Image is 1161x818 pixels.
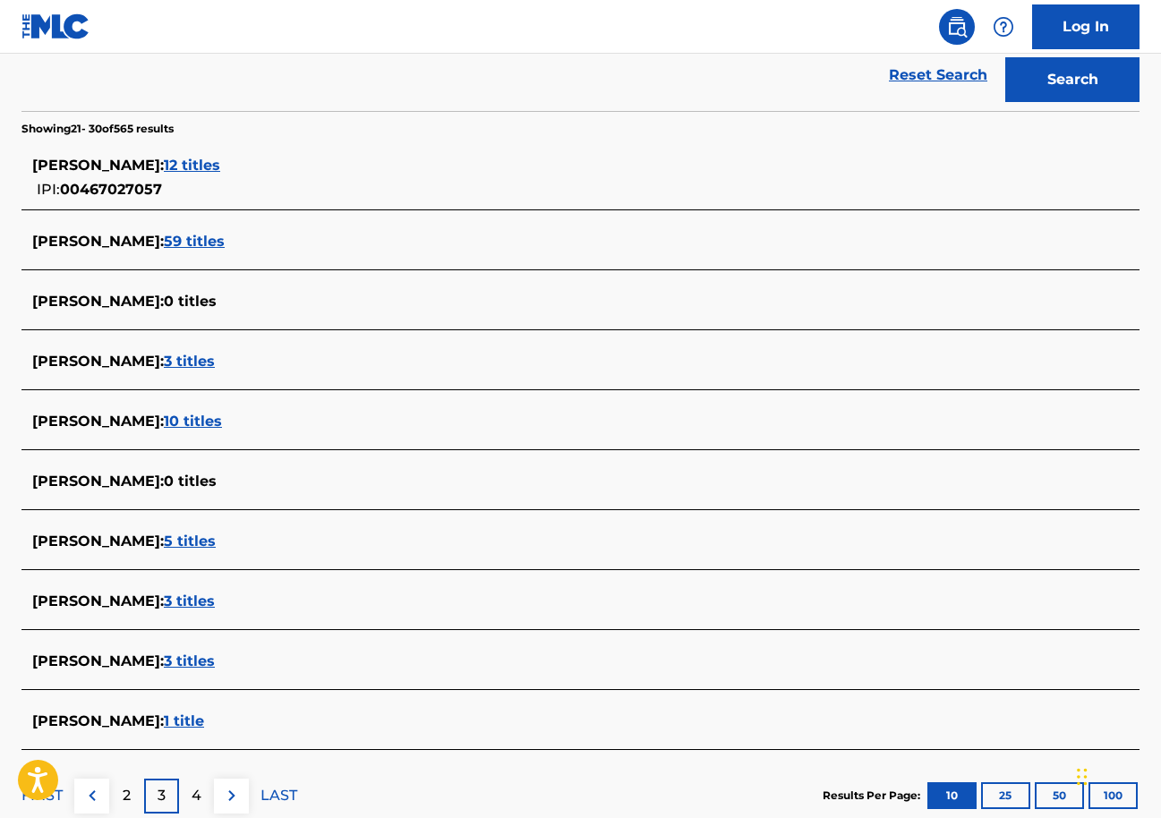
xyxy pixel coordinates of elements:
span: 5 titles [164,533,216,550]
span: 00467027057 [60,181,162,198]
p: 3 [158,785,166,806]
iframe: Chat Widget [1071,732,1161,818]
span: [PERSON_NAME] : [32,473,164,490]
p: 2 [123,785,131,806]
span: 10 titles [164,413,222,430]
div: Drag [1077,750,1088,804]
span: 3 titles [164,353,215,370]
div: Help [986,9,1021,45]
span: 3 titles [164,592,215,609]
span: [PERSON_NAME] : [32,413,164,430]
span: [PERSON_NAME] : [32,592,164,609]
p: Results Per Page: [823,788,925,804]
button: 25 [981,782,1030,809]
span: 12 titles [164,157,220,174]
a: Public Search [939,9,975,45]
img: MLC Logo [21,13,90,39]
p: Showing 21 - 30 of 565 results [21,121,174,137]
img: left [81,785,103,806]
span: 0 titles [164,473,217,490]
button: 10 [927,782,977,809]
a: Reset Search [880,55,996,95]
span: [PERSON_NAME] : [32,353,164,370]
p: LAST [260,785,297,806]
span: [PERSON_NAME] : [32,293,164,310]
span: [PERSON_NAME] : [32,233,164,250]
span: 1 title [164,712,204,729]
a: Log In [1032,4,1140,49]
button: Search [1005,57,1140,102]
span: 59 titles [164,233,225,250]
span: IPI: [37,181,60,198]
button: 50 [1035,782,1084,809]
span: 3 titles [164,652,215,669]
p: 4 [192,785,201,806]
img: right [221,785,243,806]
p: FIRST [21,785,63,806]
span: [PERSON_NAME] : [32,712,164,729]
span: 0 titles [164,293,217,310]
span: [PERSON_NAME] : [32,157,164,174]
span: [PERSON_NAME] : [32,533,164,550]
img: search [946,16,968,38]
span: [PERSON_NAME] : [32,652,164,669]
img: help [993,16,1014,38]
